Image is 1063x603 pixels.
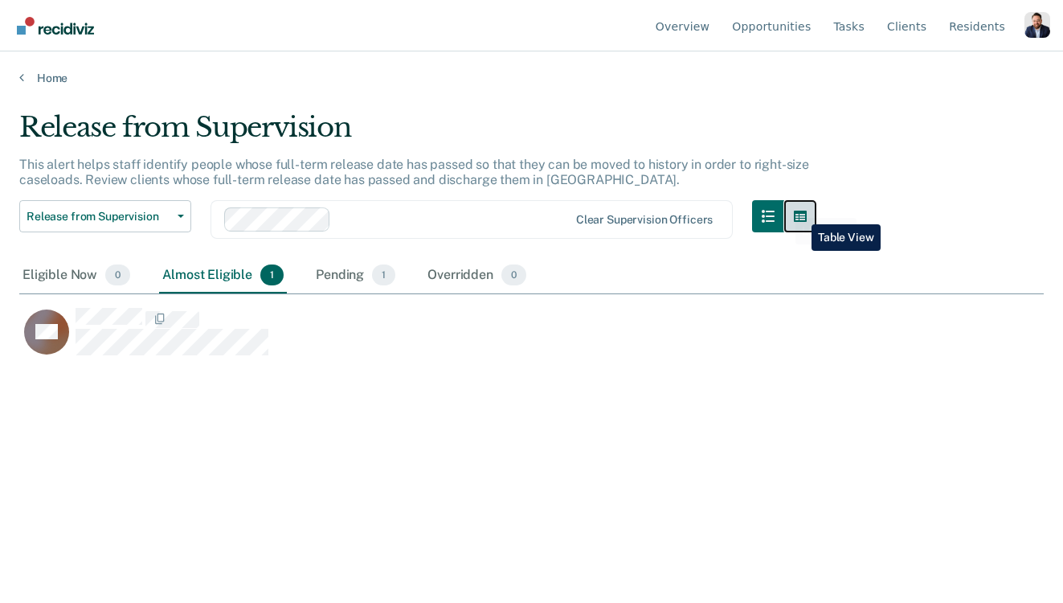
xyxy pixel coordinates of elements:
span: 0 [501,265,526,285]
div: Clear supervision officers [576,213,713,227]
div: Eligible Now0 [19,258,133,293]
span: 0 [105,265,130,285]
div: Pending1 [313,258,399,293]
div: CaseloadOpportunityCell-010 [19,307,916,371]
p: This alert helps staff identify people whose full-term release date has passed so that they can b... [19,157,809,187]
div: Almost Eligible1 [159,258,287,293]
div: Release from Supervision [19,111,816,157]
span: 1 [372,265,395,285]
span: 1 [260,265,284,285]
span: Release from Supervision [27,210,171,224]
button: Profile dropdown button [1024,12,1050,38]
button: Release from Supervision [19,200,191,232]
a: Home [19,71,1044,85]
div: Overridden0 [424,258,529,293]
img: Recidiviz [17,17,94,35]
